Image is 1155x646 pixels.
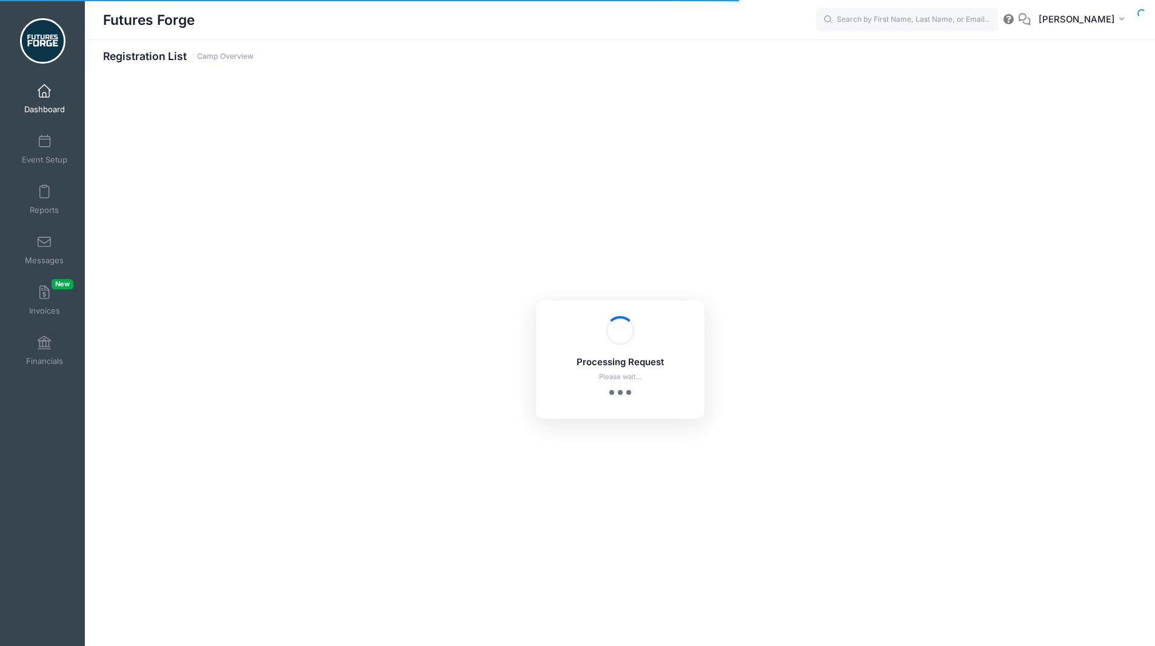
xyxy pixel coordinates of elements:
span: Event Setup [22,155,67,165]
a: Messages [16,229,73,271]
a: Financials [16,329,73,372]
span: New [52,279,73,289]
span: Invoices [29,306,60,316]
a: Camp Overview [197,52,253,61]
h1: Registration List [103,50,253,62]
span: Reports [30,205,59,215]
span: Dashboard [24,104,65,115]
img: Futures Forge [20,18,65,64]
span: [PERSON_NAME] [1039,13,1115,26]
a: Dashboard [16,78,73,120]
h5: Processing Request [552,357,689,368]
span: Financials [26,356,63,366]
input: Search by First Name, Last Name, or Email... [816,8,998,32]
span: Messages [25,255,64,266]
p: Please wait... [552,372,689,382]
a: Reports [16,178,73,221]
a: InvoicesNew [16,279,73,321]
a: Event Setup [16,128,73,170]
button: [PERSON_NAME] [1031,6,1137,34]
h1: Futures Forge [103,6,195,34]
